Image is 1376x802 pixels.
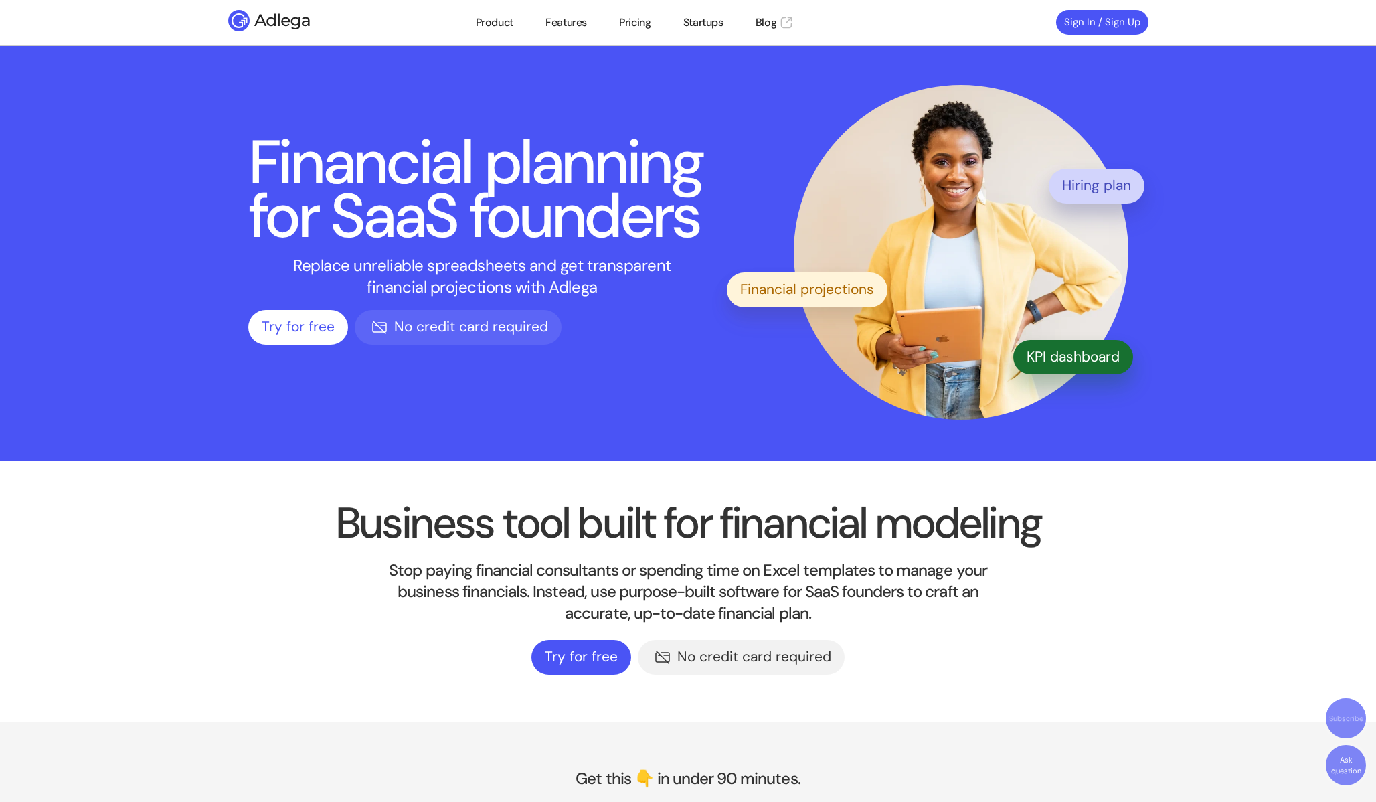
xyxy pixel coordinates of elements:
div: Hiring plan [1049,169,1144,204]
span: Ask [1340,755,1353,765]
a: Blog [756,15,794,31]
div: No credit card required [355,310,562,345]
img: Adlega logo [228,10,359,31]
a: Sign In / Sign Up [1056,10,1148,35]
div: No credit card required [638,640,845,675]
a: Pricing [619,15,651,31]
a: Product [476,15,513,31]
a: Startups [683,15,723,31]
span: question [1331,766,1361,775]
div: KPI dashboard [1013,340,1133,375]
h1: Financial planning for SaaS founders [248,136,717,243]
p: Replace unreliable spreadsheets and get transparent financial projections with Adlega [283,255,681,298]
a: Try for free [531,640,631,675]
p: Get this 👇 in under 90 minutes. [228,768,1148,789]
a: Features [545,15,587,31]
h2: Business tool built for financial modeling [228,503,1148,544]
p: Stop paying financial consultants or spending time on Excel templates to manage your business fin... [387,560,989,624]
div: Financial projections [727,272,887,307]
a: Try for free [248,310,348,345]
